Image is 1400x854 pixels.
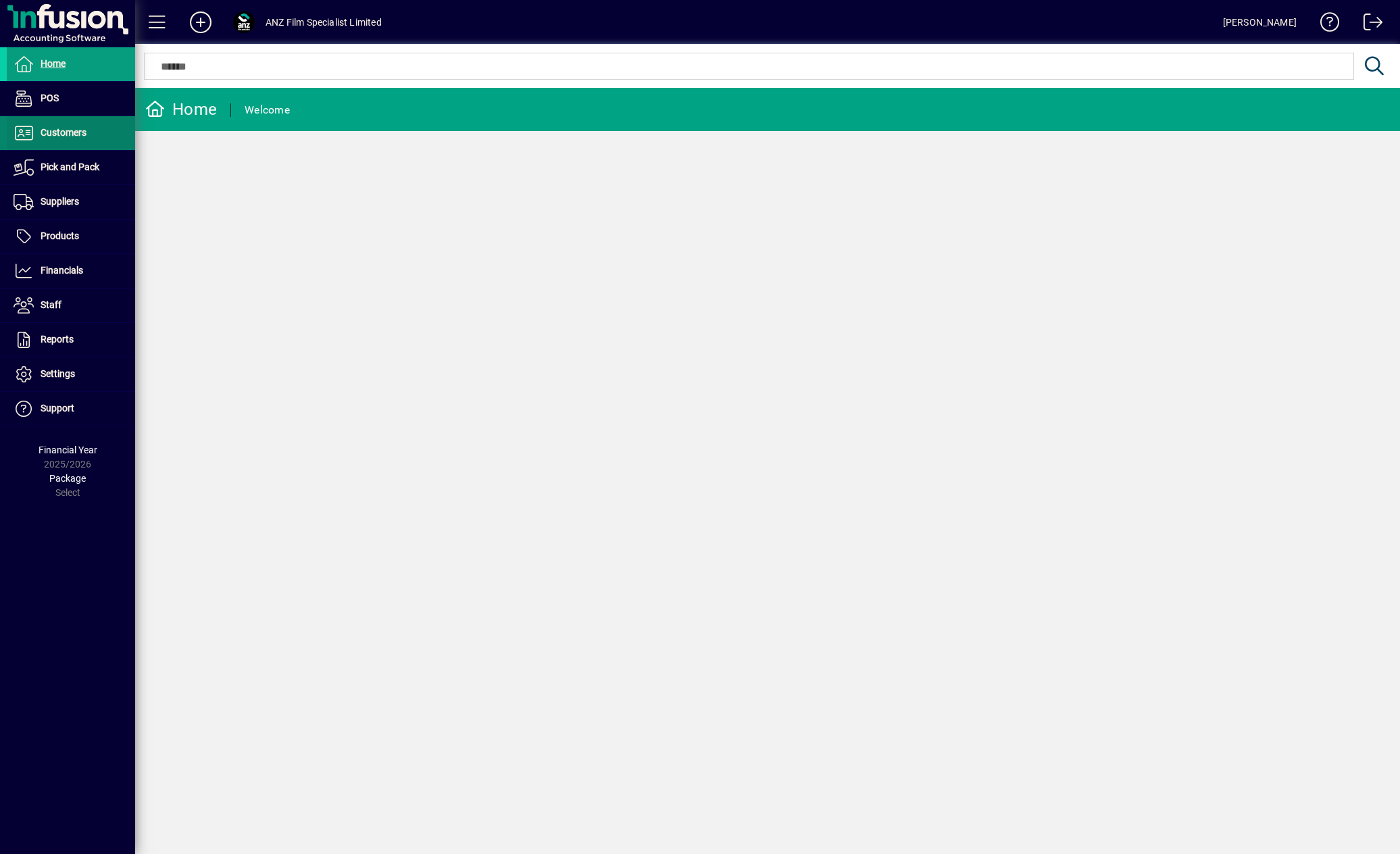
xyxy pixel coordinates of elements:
[41,93,59,103] span: POS
[7,254,135,288] a: Financials
[41,161,99,172] span: Pick and Pack
[41,299,61,310] span: Staff
[145,99,217,120] div: Home
[7,82,135,116] a: POS
[39,445,97,455] span: Financial Year
[179,10,222,34] button: Add
[222,10,266,34] button: Profile
[7,116,135,150] a: Customers
[7,288,135,322] a: Staff
[41,265,83,276] span: Financials
[41,368,75,379] span: Settings
[41,196,79,207] span: Suppliers
[41,334,74,345] span: Reports
[1223,11,1297,33] div: [PERSON_NAME]
[7,357,135,391] a: Settings
[7,151,135,184] a: Pick and Pack
[41,127,86,138] span: Customers
[1353,3,1383,47] a: Logout
[49,473,86,484] span: Package
[41,230,79,241] span: Products
[245,99,290,121] div: Welcome
[266,11,382,33] div: ANZ Film Specialist Limited
[7,185,135,219] a: Suppliers
[7,392,135,426] a: Support
[1310,3,1340,47] a: Knowledge Base
[7,220,135,253] a: Products
[41,403,74,413] span: Support
[41,58,66,69] span: Home
[7,323,135,357] a: Reports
